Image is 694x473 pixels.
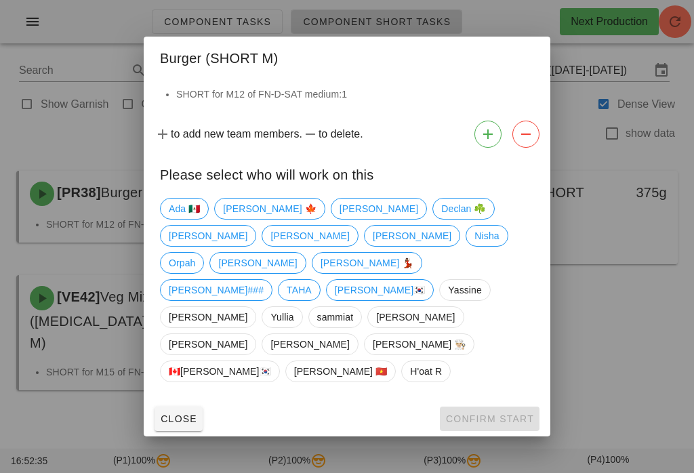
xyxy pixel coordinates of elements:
[410,361,442,382] span: H'oat R
[270,226,349,246] span: [PERSON_NAME]
[169,280,264,300] span: [PERSON_NAME]###
[287,280,312,300] span: TAHA
[169,253,195,273] span: Orpah
[169,361,271,382] span: 🇨🇦[PERSON_NAME]🇰🇷
[144,115,550,153] div: to add new team members. to delete.
[169,226,247,246] span: [PERSON_NAME]
[223,199,317,219] span: [PERSON_NAME] 🍁
[335,280,426,300] span: [PERSON_NAME]🇰🇷
[448,280,481,300] span: Yassine
[155,407,203,431] button: Close
[373,334,466,354] span: [PERSON_NAME] 👨🏼‍🍳
[169,199,200,219] span: Ada 🇲🇽
[144,37,550,76] div: Burger (SHORT M)
[218,253,297,273] span: [PERSON_NAME]
[321,253,414,273] span: [PERSON_NAME] 💃🏽
[160,413,197,424] span: Close
[340,199,418,219] span: [PERSON_NAME]
[474,226,499,246] span: Nisha
[270,334,349,354] span: [PERSON_NAME]
[144,153,550,192] div: Please select who will work on this
[294,361,388,382] span: [PERSON_NAME] 🇻🇳
[176,87,534,102] li: SHORT for M12 of FN-D-SAT medium:1
[169,307,247,327] span: [PERSON_NAME]
[169,334,247,354] span: [PERSON_NAME]
[270,307,293,327] span: Yullia
[317,307,354,327] span: sammiat
[373,226,451,246] span: [PERSON_NAME]
[441,199,485,219] span: Declan ☘️
[376,307,455,327] span: [PERSON_NAME]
